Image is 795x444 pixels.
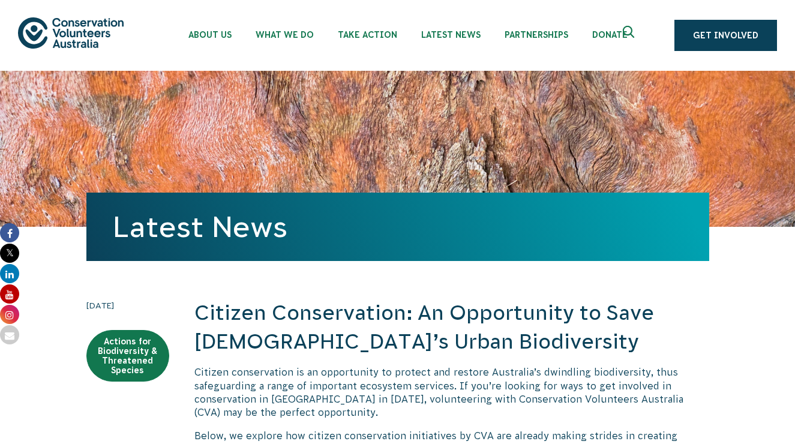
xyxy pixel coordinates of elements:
[86,299,169,312] time: [DATE]
[674,20,777,51] a: Get Involved
[18,17,124,48] img: logo.svg
[616,21,644,50] button: Expand search box Close search box
[505,30,568,40] span: Partnerships
[338,30,397,40] span: Take Action
[194,299,709,356] h2: Citizen Conservation: An Opportunity to Save [DEMOGRAPHIC_DATA]’s Urban Biodiversity
[421,30,481,40] span: Latest News
[113,211,287,243] a: Latest News
[188,30,232,40] span: About Us
[623,26,638,45] span: Expand search box
[256,30,314,40] span: What We Do
[86,330,169,382] a: Actions for Biodiversity & Threatened Species
[194,365,709,419] p: Citizen conservation is an opportunity to protect and restore Australia’s dwindling biodiversity,...
[592,30,628,40] span: Donate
